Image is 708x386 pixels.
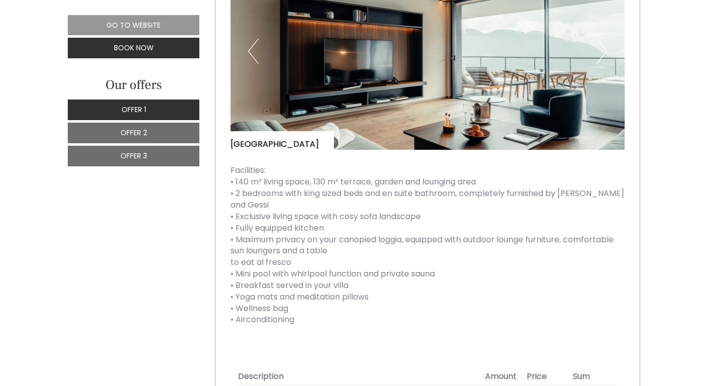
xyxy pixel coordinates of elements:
[230,165,625,326] p: Facilities: • 140 m² living space, 130 m² terrace, garden and lounging area • 2 bedrooms with kin...
[569,369,617,384] th: Sum
[68,76,199,94] div: Our offers
[121,151,147,161] span: Offer 3
[121,128,147,138] span: Offer 2
[523,369,569,384] th: Price
[68,15,199,35] a: Go to website
[122,105,146,115] span: Offer 1
[238,369,481,384] th: Description
[248,39,259,64] button: Previous
[68,38,199,58] a: Book now
[597,39,607,64] button: Next
[481,369,523,384] th: Amount
[230,131,334,150] div: [GEOGRAPHIC_DATA]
